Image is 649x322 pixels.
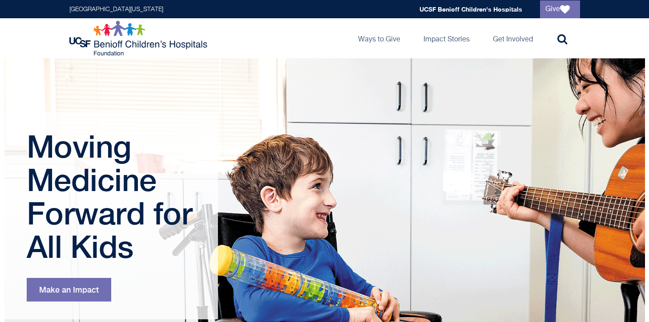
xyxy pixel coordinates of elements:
[27,278,111,302] a: Make an Impact
[419,5,522,13] a: UCSF Benioff Children's Hospitals
[486,18,540,58] a: Get Involved
[27,130,198,263] h1: Moving Medicine Forward for All Kids
[69,20,210,56] img: Logo for UCSF Benioff Children's Hospitals Foundation
[416,18,477,58] a: Impact Stories
[540,0,580,18] a: Give
[351,18,407,58] a: Ways to Give
[69,6,163,12] a: [GEOGRAPHIC_DATA][US_STATE]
